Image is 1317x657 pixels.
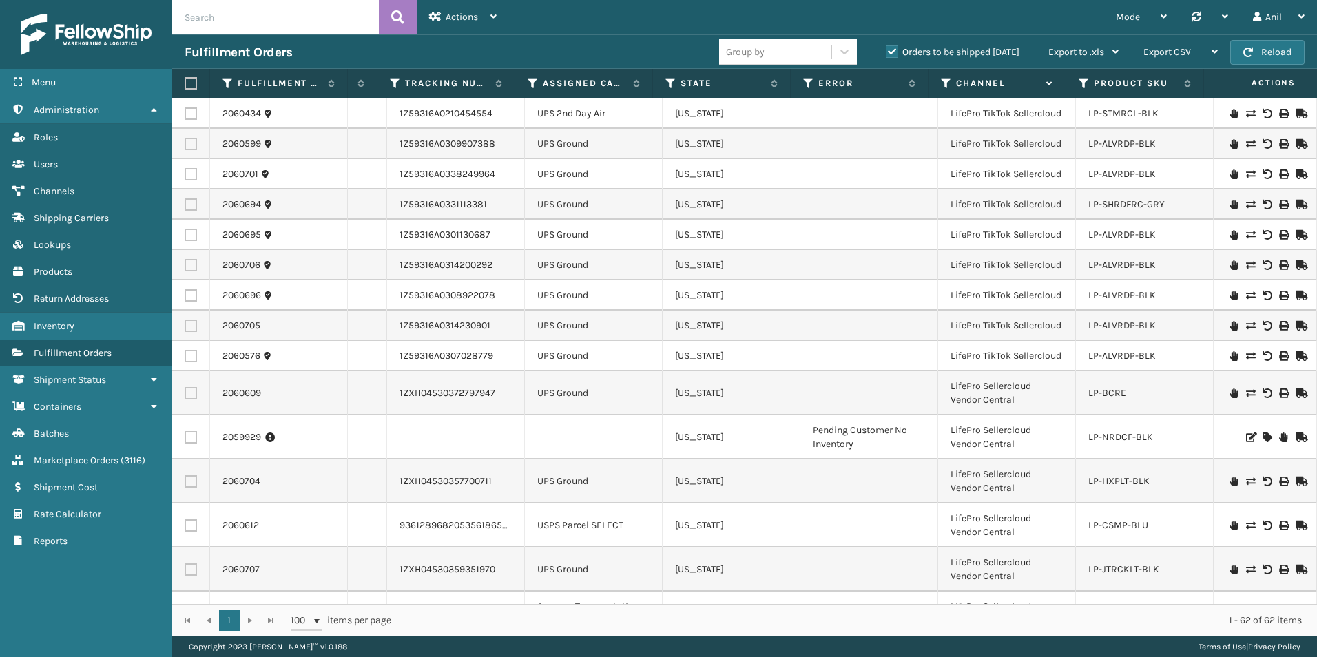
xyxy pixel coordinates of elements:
label: Channel [956,77,1039,90]
span: Actions [1208,72,1304,94]
td: UPS Ground [525,129,663,159]
a: LP-ALVRDP-BLK [1088,138,1156,149]
td: LifePro TikTok Sellercloud [938,129,1076,159]
div: Group by [726,45,765,59]
i: Void Label [1263,109,1271,118]
i: Mark as Shipped [1296,351,1304,361]
i: Change shipping [1246,521,1254,530]
img: logo [21,14,152,55]
td: LifePro TikTok Sellercloud [938,159,1076,189]
a: 1Z59316A0338249964 [400,168,495,180]
a: LP-HXPLT-BLK [1088,475,1150,487]
span: Marketplace Orders [34,455,118,466]
a: 2060707 [222,563,260,576]
i: On Hold [1230,169,1238,179]
i: Void Label [1263,321,1271,331]
td: [US_STATE] [663,503,800,547]
a: 2059929 [222,430,261,444]
a: LP-ALVRDP-BLK [1088,168,1156,180]
td: UPS Ground [525,220,663,250]
a: 2060705 [222,319,260,333]
span: Menu [32,76,56,88]
a: 2060706 [222,258,260,272]
i: On Hold [1230,351,1238,361]
td: LifePro TikTok Sellercloud [938,98,1076,129]
i: Mark as Shipped [1296,477,1304,486]
i: Print Label [1279,230,1287,240]
td: [US_STATE] [663,159,800,189]
a: LP-ALVRDP-BLK [1088,259,1156,271]
td: UPS Ground [525,189,663,220]
td: [US_STATE] [663,189,800,220]
div: | [1199,636,1300,657]
i: Void Label [1263,230,1271,240]
a: 2060576 [222,349,260,363]
span: Actions [446,11,478,23]
td: LifePro Sellercloud Vendor Central [938,547,1076,592]
a: LP-ALVRDP-BLK [1088,350,1156,362]
i: Void Label [1263,521,1271,530]
i: Change shipping [1246,200,1254,209]
span: Shipping Carriers [34,212,109,224]
i: Print Label [1279,388,1287,398]
i: Print Label [1279,477,1287,486]
td: UPS Ground [525,280,663,311]
span: 100 [291,614,311,627]
div: 1 - 62 of 62 items [411,614,1302,627]
i: On Hold [1230,565,1238,574]
i: On Hold [1230,521,1238,530]
label: Fulfillment Order Id [238,77,321,90]
a: 2060704 [222,474,260,488]
label: Error [818,77,902,90]
i: On Hold [1230,477,1238,486]
a: 2060695 [222,228,261,242]
a: 9361289682053561865814 [400,519,517,531]
a: 1Z59316A0307028779 [400,350,493,362]
span: Rate Calculator [34,508,101,520]
i: Change shipping [1246,230,1254,240]
i: Mark as Shipped [1296,260,1304,270]
td: [US_STATE] [663,459,800,503]
td: LifePro TikTok Sellercloud [938,280,1076,311]
i: Print Label [1279,291,1287,300]
span: Export CSV [1143,46,1191,58]
span: Mode [1116,11,1140,23]
i: Void Label [1263,291,1271,300]
td: [US_STATE] [663,129,800,159]
a: 1Z59316A0331113381 [400,198,487,210]
td: LifePro TikTok Sellercloud [938,189,1076,220]
td: [US_STATE] [663,341,800,371]
i: Void Label [1263,477,1271,486]
i: Void Label [1263,200,1271,209]
td: LifePro TikTok Sellercloud [938,250,1076,280]
span: Reports [34,535,68,547]
i: Void Label [1263,260,1271,270]
td: [US_STATE] [663,280,800,311]
i: Mark as Shipped [1296,388,1304,398]
a: 2060696 [222,289,261,302]
td: [US_STATE] [663,371,800,415]
span: Administration [34,104,99,116]
td: [US_STATE] [663,250,800,280]
span: Fulfillment Orders [34,347,112,359]
a: Privacy Policy [1248,642,1300,651]
i: On Hold [1230,321,1238,331]
td: [US_STATE] [663,592,800,636]
a: LP-STMRCL-BLK [1088,107,1159,119]
a: 2060609 [222,386,261,400]
span: Containers [34,401,81,413]
span: Users [34,158,58,170]
i: Mark as Shipped [1296,200,1304,209]
i: Mark as Shipped [1296,139,1304,149]
i: Print Label [1279,521,1287,530]
i: Mark as Shipped [1296,291,1304,300]
td: Pending Customer No Inventory [800,415,938,459]
i: On Hold [1230,388,1238,398]
span: Roles [34,132,58,143]
td: UPS Ground [525,250,663,280]
i: Change shipping [1246,477,1254,486]
a: 1ZXH04530359351970 [400,563,495,575]
a: LP-CSMP-BLU [1088,519,1148,531]
a: 1Z59316A0308922078 [400,289,495,301]
i: Print Label [1279,321,1287,331]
